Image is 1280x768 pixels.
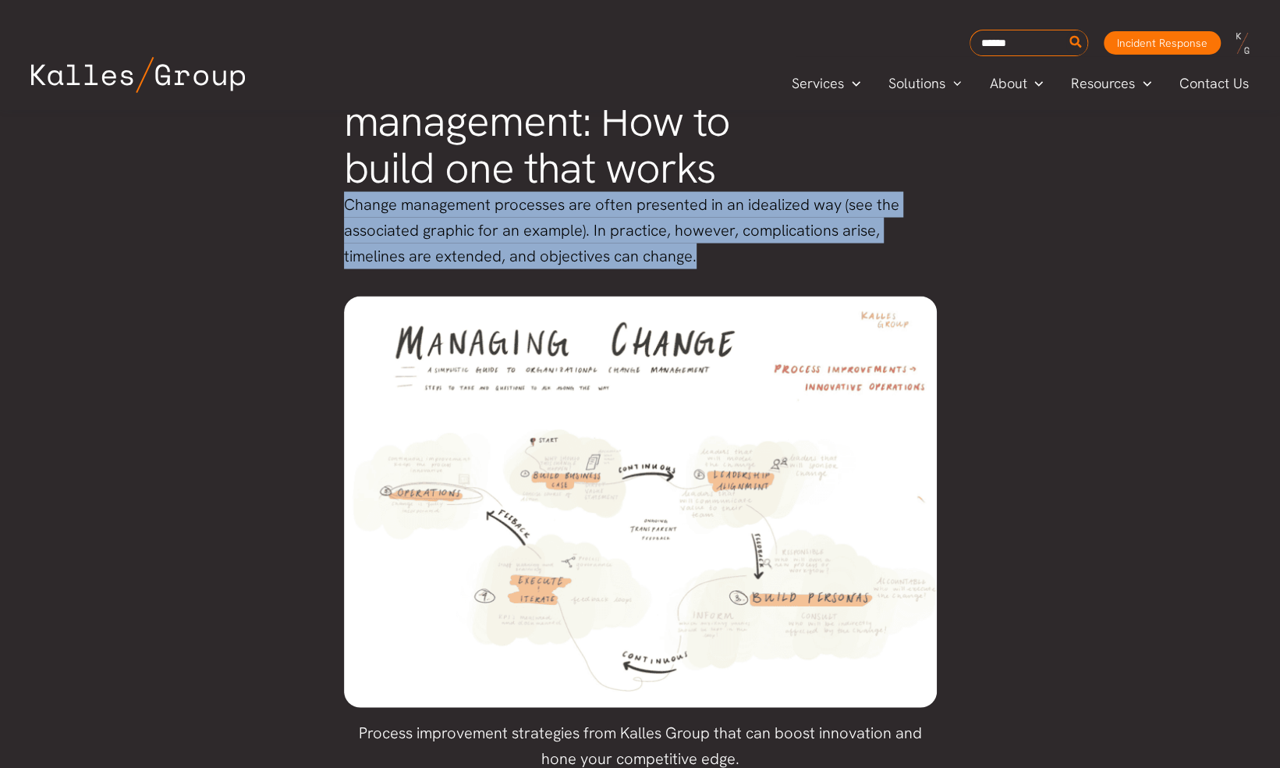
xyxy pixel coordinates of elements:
[778,70,1264,96] nav: Primary Site Navigation
[31,57,245,93] img: Kalles Group
[1026,72,1043,95] span: Menu Toggle
[778,72,874,95] a: ServicesMenu Toggle
[888,72,945,95] span: Solutions
[1104,31,1221,55] a: Incident Response
[989,72,1026,95] span: About
[1057,72,1165,95] a: ResourcesMenu Toggle
[1135,72,1151,95] span: Menu Toggle
[945,72,962,95] span: Menu Toggle
[975,72,1057,95] a: AboutMenu Toggle
[844,72,860,95] span: Menu Toggle
[1179,72,1249,95] span: Contact Us
[344,194,899,265] span: Change management processes are often presented in an idealized way (see the associated graphic f...
[344,51,937,191] h2: Frameworks for change management: How to build one that works
[792,72,844,95] span: Services
[344,296,937,707] img: Developing a framework for operational change management
[1066,30,1086,55] button: Search
[874,72,976,95] a: SolutionsMenu Toggle
[1071,72,1135,95] span: Resources
[1165,72,1264,95] a: Contact Us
